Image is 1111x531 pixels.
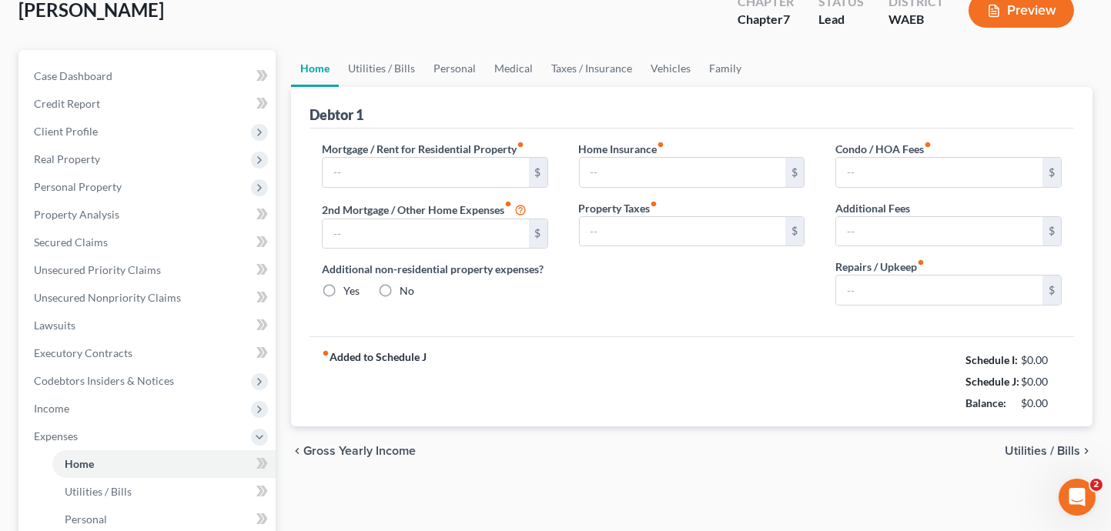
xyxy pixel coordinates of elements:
[34,374,174,387] span: Codebtors Insiders & Notices
[965,353,1018,366] strong: Schedule I:
[504,200,512,208] i: fiber_manual_record
[1022,396,1062,411] div: $0.00
[1005,445,1080,457] span: Utilities / Bills
[580,158,786,187] input: --
[65,513,107,526] span: Personal
[924,141,932,149] i: fiber_manual_record
[322,141,524,157] label: Mortgage / Rent for Residential Property
[836,217,1042,246] input: --
[785,217,804,246] div: $
[1059,479,1096,516] iframe: Intercom live chat
[517,141,524,149] i: fiber_manual_record
[303,445,416,457] span: Gross Yearly Income
[400,283,414,299] label: No
[1042,158,1061,187] div: $
[835,200,910,216] label: Additional Fees
[700,50,751,87] a: Family
[485,50,542,87] a: Medical
[34,152,100,165] span: Real Property
[34,180,122,193] span: Personal Property
[34,319,75,332] span: Lawsuits
[783,12,790,26] span: 7
[291,50,339,87] a: Home
[22,90,276,118] a: Credit Report
[34,429,78,442] span: Expenses
[22,312,276,339] a: Lawsuits
[291,445,416,457] button: chevron_left Gross Yearly Income
[1005,445,1093,457] button: Utilities / Bills chevron_right
[818,11,864,28] div: Lead
[322,349,330,357] i: fiber_manual_record
[22,62,276,90] a: Case Dashboard
[339,50,424,87] a: Utilities / Bills
[22,284,276,312] a: Unsecured Nonpriority Claims
[529,219,547,249] div: $
[1080,445,1093,457] i: chevron_right
[424,50,485,87] a: Personal
[291,445,303,457] i: chevron_left
[52,450,276,478] a: Home
[579,141,665,157] label: Home Insurance
[579,200,658,216] label: Property Taxes
[65,485,132,498] span: Utilities / Bills
[529,158,547,187] div: $
[1022,374,1062,389] div: $0.00
[836,276,1042,305] input: --
[34,346,132,359] span: Executory Contracts
[888,11,944,28] div: WAEB
[343,283,360,299] label: Yes
[1090,479,1103,491] span: 2
[22,229,276,256] a: Secured Claims
[1022,352,1062,368] div: $0.00
[322,349,427,414] strong: Added to Schedule J
[1042,217,1061,246] div: $
[1042,276,1061,305] div: $
[310,105,363,124] div: Debtor 1
[22,339,276,367] a: Executory Contracts
[965,396,1006,409] strong: Balance:
[34,263,161,276] span: Unsecured Priority Claims
[34,208,119,221] span: Property Analysis
[34,291,181,304] span: Unsecured Nonpriority Claims
[542,50,641,87] a: Taxes / Insurance
[641,50,700,87] a: Vehicles
[658,141,665,149] i: fiber_manual_record
[836,158,1042,187] input: --
[34,69,112,82] span: Case Dashboard
[322,261,548,277] label: Additional non-residential property expenses?
[52,478,276,506] a: Utilities / Bills
[917,259,925,266] i: fiber_manual_record
[738,11,794,28] div: Chapter
[785,158,804,187] div: $
[835,259,925,275] label: Repairs / Upkeep
[651,200,658,208] i: fiber_manual_record
[34,402,69,415] span: Income
[323,219,529,249] input: --
[34,97,100,110] span: Credit Report
[580,217,786,246] input: --
[323,158,529,187] input: --
[322,200,527,219] label: 2nd Mortgage / Other Home Expenses
[34,125,98,138] span: Client Profile
[34,235,108,249] span: Secured Claims
[965,375,1019,388] strong: Schedule J:
[22,201,276,229] a: Property Analysis
[65,457,94,470] span: Home
[835,141,932,157] label: Condo / HOA Fees
[22,256,276,284] a: Unsecured Priority Claims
